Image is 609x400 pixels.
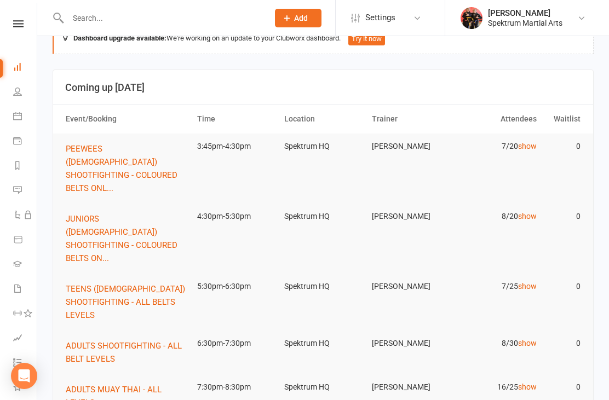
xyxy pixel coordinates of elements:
td: Spektrum HQ [279,204,367,229]
td: 16/25 [454,374,542,400]
span: TEENS ([DEMOGRAPHIC_DATA]) SHOOTFIGHTING - ALL BELTS LEVELS [66,284,185,320]
div: Spektrum Martial Arts [488,18,562,28]
td: 5:30pm-6:30pm [192,274,280,299]
span: Add [294,14,308,22]
th: Waitlist [542,105,585,133]
a: Calendar [13,105,38,130]
td: 8/20 [454,204,542,229]
td: 0 [542,134,585,159]
a: Product Sales [13,228,38,253]
button: Try it now [348,32,385,45]
td: 0 [542,204,585,229]
a: show [518,142,537,150]
th: Time [192,105,280,133]
th: Trainer [367,105,455,133]
td: 0 [542,331,585,356]
button: PEEWEES ([DEMOGRAPHIC_DATA]) SHOOTFIGHTING - COLOURED BELTS ONL... [66,142,187,195]
th: Location [279,105,367,133]
td: 7:30pm-8:30pm [192,374,280,400]
div: Open Intercom Messenger [11,363,37,389]
button: JUNIORS ([DEMOGRAPHIC_DATA]) SHOOTFIGHTING - COLOURED BELTS ON... [66,212,187,265]
a: People [13,80,38,105]
td: [PERSON_NAME] [367,374,455,400]
td: 7/20 [454,134,542,159]
span: ADULTS SHOOTFIGHTING - ALL BELT LEVELS [66,341,182,364]
td: Spektrum HQ [279,274,367,299]
a: Payments [13,130,38,154]
td: [PERSON_NAME] [367,134,455,159]
h3: Coming up [DATE] [65,82,581,93]
a: Assessments [13,327,38,351]
a: show [518,282,537,291]
td: [PERSON_NAME] [367,274,455,299]
td: 6:30pm-7:30pm [192,331,280,356]
a: show [518,339,537,347]
a: show [518,382,537,391]
td: 0 [542,374,585,400]
a: Reports [13,154,38,179]
td: 8/30 [454,331,542,356]
div: [PERSON_NAME] [488,8,562,18]
td: 0 [542,274,585,299]
td: Spektrum HQ [279,374,367,400]
div: We're working on an update to your Clubworx dashboard. [53,24,594,54]
th: Event/Booking [61,105,192,133]
a: show [518,212,537,221]
button: TEENS ([DEMOGRAPHIC_DATA]) SHOOTFIGHTING - ALL BELTS LEVELS [66,282,187,322]
a: Dashboard [13,56,38,80]
span: Settings [365,5,395,30]
span: JUNIORS ([DEMOGRAPHIC_DATA]) SHOOTFIGHTING - COLOURED BELTS ON... [66,214,177,263]
strong: Dashboard upgrade available: [73,34,166,42]
span: PEEWEES ([DEMOGRAPHIC_DATA]) SHOOTFIGHTING - COLOURED BELTS ONL... [66,144,177,193]
input: Search... [65,10,261,26]
td: [PERSON_NAME] [367,331,455,356]
td: 3:45pm-4:30pm [192,134,280,159]
td: [PERSON_NAME] [367,204,455,229]
th: Attendees [454,105,542,133]
td: 7/25 [454,274,542,299]
button: Add [275,9,321,27]
button: ADULTS SHOOTFIGHTING - ALL BELT LEVELS [66,339,187,366]
td: Spektrum HQ [279,134,367,159]
td: Spektrum HQ [279,331,367,356]
td: 4:30pm-5:30pm [192,204,280,229]
img: thumb_image1518040501.png [461,7,482,29]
